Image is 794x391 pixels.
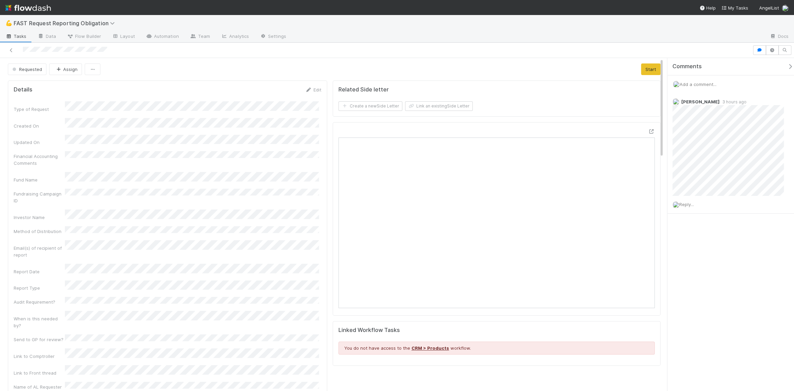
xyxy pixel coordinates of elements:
[61,31,107,42] a: Flow Builder
[14,370,65,376] div: Link to Front thread
[14,228,65,235] div: Method of Distribution
[67,33,101,40] span: Flow Builder
[140,31,184,42] a: Automation
[721,5,748,11] span: My Tasks
[641,63,660,75] button: Start
[759,5,779,11] span: AngelList
[338,327,655,334] h5: Linked Workflow Tasks
[672,201,679,208] img: avatar_6177bb6d-328c-44fd-b6eb-4ffceaabafa4.png
[305,87,321,92] a: Edit
[720,99,747,104] span: 3 hours ago
[49,63,82,75] button: Assign
[14,245,65,258] div: Email(s) of recipient of report
[32,31,61,42] a: Data
[254,31,292,42] a: Settings
[8,63,46,75] button: Requested
[14,176,65,183] div: Fund Name
[5,20,12,26] span: 💪
[14,315,65,329] div: When is this needed by?
[764,31,794,42] a: Docs
[14,285,65,291] div: Report Type
[14,214,65,221] div: Investor Name
[107,31,140,42] a: Layout
[5,33,27,40] span: Tasks
[184,31,215,42] a: Team
[14,353,65,360] div: Link to Comptroller
[672,63,702,70] span: Comments
[412,345,449,351] a: CRM > Products
[14,336,65,343] div: Send to GP for review?
[14,268,65,275] div: Report Date
[673,81,680,88] img: avatar_6177bb6d-328c-44fd-b6eb-4ffceaabafa4.png
[699,4,716,11] div: Help
[14,86,32,93] h5: Details
[14,139,65,146] div: Updated On
[14,20,118,27] span: FAST Request Reporting Obligation
[215,31,254,42] a: Analytics
[14,190,65,204] div: Fundraising Campaign ID
[14,122,65,129] div: Created On
[5,2,51,14] img: logo-inverted-e16ddd16eac7371096b0.svg
[14,153,65,166] div: Financial Accounting Comments
[782,5,789,12] img: avatar_6177bb6d-328c-44fd-b6eb-4ffceaabafa4.png
[672,98,679,105] img: avatar_8d06466b-a936-4205-8f52-b0cc03e2a179.png
[680,82,716,87] span: Add a comment...
[338,101,402,111] button: Create a newSide Letter
[405,101,473,111] button: Link an existingSide Letter
[11,67,42,72] span: Requested
[14,106,65,113] div: Type of Request
[681,99,720,104] span: [PERSON_NAME]
[679,202,694,207] span: Reply...
[721,4,748,11] a: My Tasks
[338,342,655,354] div: You do not have access to the workflow.
[14,299,65,305] div: Audit Requirement?
[338,86,389,93] h5: Related Side letter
